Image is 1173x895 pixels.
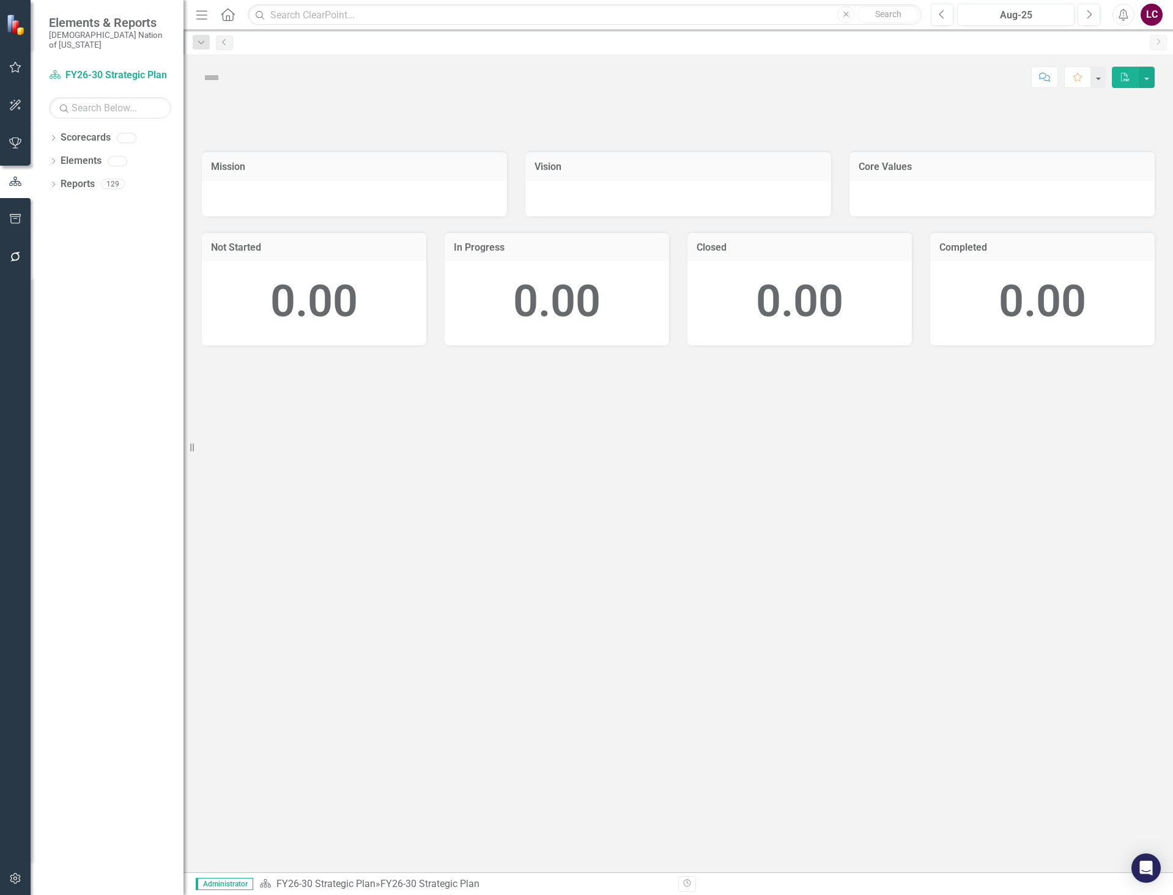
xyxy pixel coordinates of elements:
[6,13,28,35] img: ClearPoint Strategy
[276,878,376,889] a: FY26-30 Strategic Plan
[211,161,498,172] h3: Mission
[248,4,922,26] input: Search ClearPoint...
[49,68,171,83] a: FY26-30 Strategic Plan
[457,270,657,333] div: 0.00
[49,30,171,50] small: [DEMOGRAPHIC_DATA] Nation of [US_STATE]
[61,177,95,191] a: Reports
[1131,853,1161,883] div: Open Intercom Messenger
[875,9,901,19] span: Search
[697,242,903,253] h3: Closed
[101,179,125,190] div: 129
[259,877,669,891] div: »
[942,270,1142,333] div: 0.00
[857,6,919,23] button: Search
[859,161,1145,172] h3: Core Values
[61,131,111,145] a: Scorecards
[939,242,1145,253] h3: Completed
[61,154,102,168] a: Elements
[961,8,1070,23] div: Aug-25
[196,878,253,890] span: Administrator
[211,242,417,253] h3: Not Started
[202,68,221,87] img: Not Defined
[1141,4,1163,26] button: LC
[380,878,479,889] div: FY26-30 Strategic Plan
[454,242,660,253] h3: In Progress
[49,97,171,119] input: Search Below...
[535,161,821,172] h3: Vision
[700,270,900,333] div: 0.00
[214,270,414,333] div: 0.00
[49,15,171,30] span: Elements & Reports
[957,4,1075,26] button: Aug-25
